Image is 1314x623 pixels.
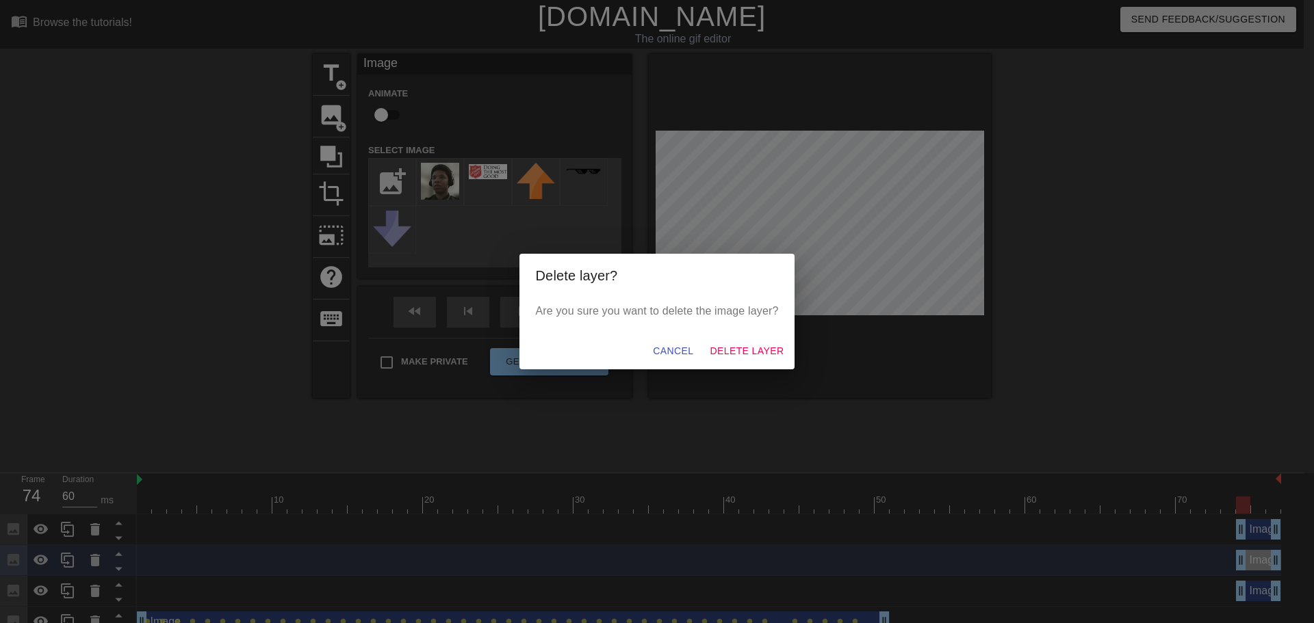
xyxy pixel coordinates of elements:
p: Are you sure you want to delete the image layer? [536,303,779,319]
button: Delete Layer [704,339,789,364]
button: Cancel [647,339,699,364]
h2: Delete layer? [536,265,779,287]
span: Delete Layer [710,343,784,360]
span: Cancel [653,343,693,360]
